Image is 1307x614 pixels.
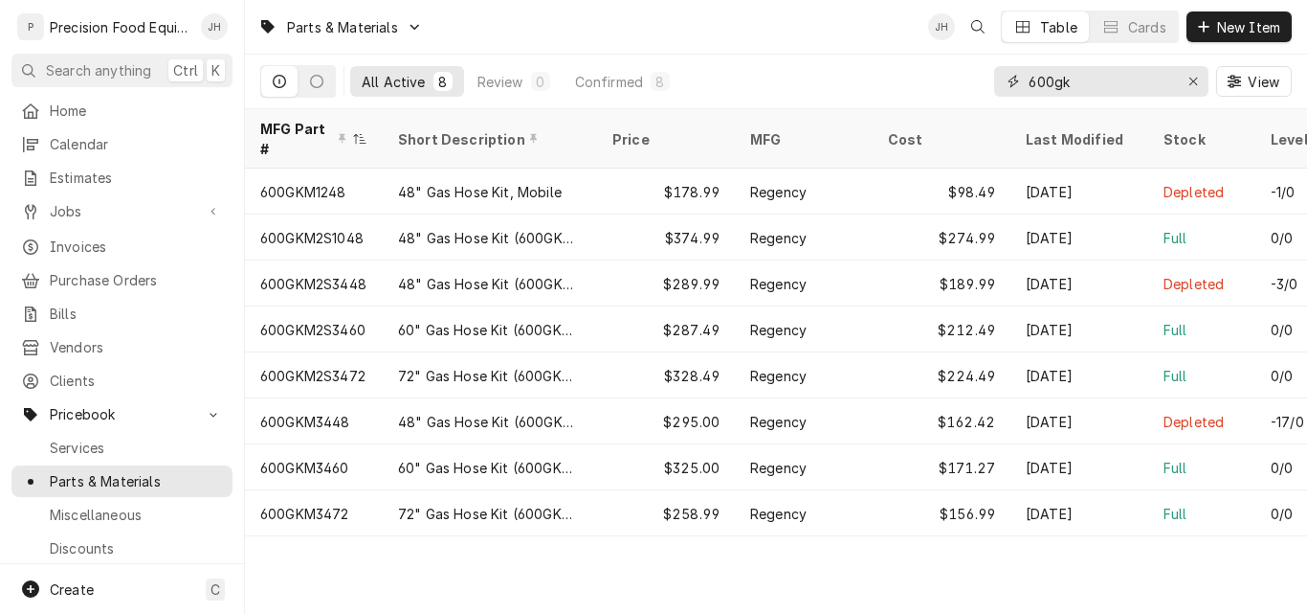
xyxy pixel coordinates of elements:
[50,371,223,391] span: Clients
[654,72,666,92] div: 8
[287,17,398,37] span: Parts & Materials
[11,54,233,87] button: Search anythingCtrlK
[1010,398,1148,444] div: [DATE]
[11,331,233,363] a: Vendors
[1216,66,1292,97] button: View
[1029,66,1172,97] input: Keyword search
[477,72,523,92] div: Review
[1010,169,1148,215] div: [DATE]
[50,237,223,257] span: Invoices
[1128,17,1166,37] div: Cards
[750,320,807,340] div: Regency
[1163,182,1224,202] div: Depleted
[750,129,853,149] div: MFG
[1163,458,1187,478] div: Full
[597,490,735,536] div: $258.99
[50,168,223,188] span: Estimates
[11,162,233,193] a: Estimates
[873,307,1010,352] div: $212.49
[750,366,807,386] div: Regency
[50,17,190,37] div: Precision Food Equipment LLC
[398,366,582,386] div: 72" Gas Hose Kit (600GKM2S3472)
[50,538,223,558] span: Discounts
[398,129,578,149] div: Short Description
[1163,504,1187,524] div: Full
[597,444,735,490] div: $325.00
[50,471,223,491] span: Parts & Materials
[50,201,194,221] span: Jobs
[1010,215,1148,261] div: [DATE]
[201,13,228,40] div: JH
[398,320,582,340] div: 60" Gas Hose Kit (600GKM2S3460)
[1178,66,1208,97] button: Erase input
[260,366,366,386] div: 600GKM2S3472
[260,182,346,202] div: 600GKM1248
[873,398,1010,444] div: $162.42
[398,228,582,248] div: 48" Gas Hose Kit (600GKM2S1048)
[1163,129,1236,149] div: Stock
[1163,320,1187,340] div: Full
[928,13,955,40] div: Jason Hertel's Avatar
[260,504,349,524] div: 600GKM3472
[11,264,233,296] a: Purchase Orders
[888,129,991,149] div: Cost
[1186,11,1292,42] button: New Item
[612,129,716,149] div: Price
[17,13,44,40] div: P
[1271,320,1293,340] div: 0/0
[928,13,955,40] div: JH
[1010,490,1148,536] div: [DATE]
[597,169,735,215] div: $178.99
[46,60,151,80] span: Search anything
[11,466,233,497] a: Parts & Materials
[260,412,350,432] div: 600GKM3448
[173,60,198,80] span: Ctrl
[1271,182,1296,202] div: -1/0
[873,490,1010,536] div: $156.99
[398,412,582,432] div: 48" Gas Hose Kit (600GKM3448)
[750,458,807,478] div: Regency
[1163,412,1224,432] div: Depleted
[873,215,1010,261] div: $274.99
[260,119,348,159] div: MFG Part #
[50,304,223,324] span: Bills
[597,352,735,398] div: $328.49
[437,72,449,92] div: 8
[11,95,233,126] a: Home
[1244,72,1283,92] span: View
[1026,129,1129,149] div: Last Modified
[1040,17,1077,37] div: Table
[11,365,233,397] a: Clients
[50,337,223,357] span: Vendors
[873,444,1010,490] div: $171.27
[398,458,582,478] div: 60" Gas Hose Kit (600GKM3460)
[750,274,807,294] div: Regency
[597,261,735,307] div: $289.99
[750,412,807,432] div: Regency
[251,11,431,43] a: Go to Parts & Materials
[11,128,233,160] a: Calendar
[1271,228,1293,248] div: 0/0
[1163,366,1187,386] div: Full
[750,228,807,248] div: Regency
[1271,274,1298,294] div: -3/0
[963,11,993,42] button: Open search
[597,215,735,261] div: $374.99
[260,458,349,478] div: 600GKM3460
[398,504,582,524] div: 72" Gas Hose Kit (600GKM3472)
[11,398,233,430] a: Go to Pricebook
[1163,228,1187,248] div: Full
[1010,444,1148,490] div: [DATE]
[1271,412,1304,432] div: -17/0
[873,352,1010,398] div: $224.49
[1163,274,1224,294] div: Depleted
[260,228,364,248] div: 600GKM2S1048
[750,504,807,524] div: Regency
[1010,307,1148,352] div: [DATE]
[11,195,233,227] a: Go to Jobs
[11,499,233,531] a: Miscellaneous
[1271,366,1293,386] div: 0/0
[535,72,546,92] div: 0
[873,169,1010,215] div: $98.49
[398,182,562,202] div: 48" Gas Hose Kit, Mobile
